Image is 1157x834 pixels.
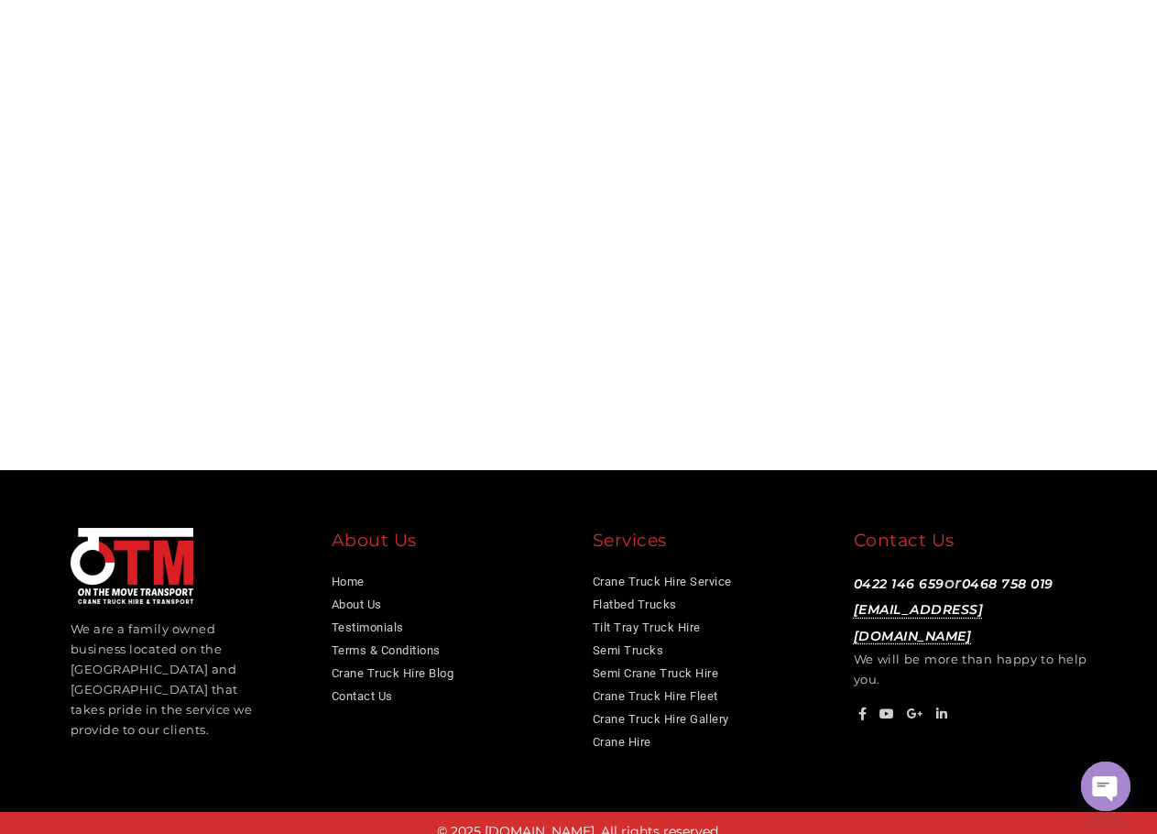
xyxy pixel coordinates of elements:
span: or [854,574,1053,645]
div: Services [593,528,826,560]
a: Crane Truck Hire Gallery [593,712,729,726]
a: 0422 146 659 [854,576,944,592]
p: We will be more than happy to help you. [854,570,1087,690]
a: Crane Truck Hire Fleet [593,689,718,703]
p: We are a family owned business located on the [GEOGRAPHIC_DATA] and [GEOGRAPHIC_DATA] that takes ... [71,619,257,741]
nav: About Us [332,570,565,708]
a: Crane Truck Hire Service [593,575,732,588]
a: Semi Crane Truck Hire [593,666,719,680]
div: About Us [332,528,565,560]
a: About Us [332,598,382,611]
a: Testimonials [332,620,404,634]
a: Contact Us [332,689,393,703]
a: Flatbed Trucks [593,598,677,611]
a: Semi Trucks [593,643,664,657]
a: 0468 758 019 [962,576,1053,592]
a: Tilt Tray Truck Hire [593,620,701,634]
a: [EMAIL_ADDRESS][DOMAIN_NAME] [854,601,984,644]
nav: Services [593,570,826,753]
a: Terms & Conditions [332,643,441,657]
a: Crane Hire [593,735,651,749]
img: footer Logo [71,528,193,604]
div: Contact Us [854,528,1087,560]
a: Crane Truck Hire Blog [332,666,454,680]
a: Home [332,575,365,588]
